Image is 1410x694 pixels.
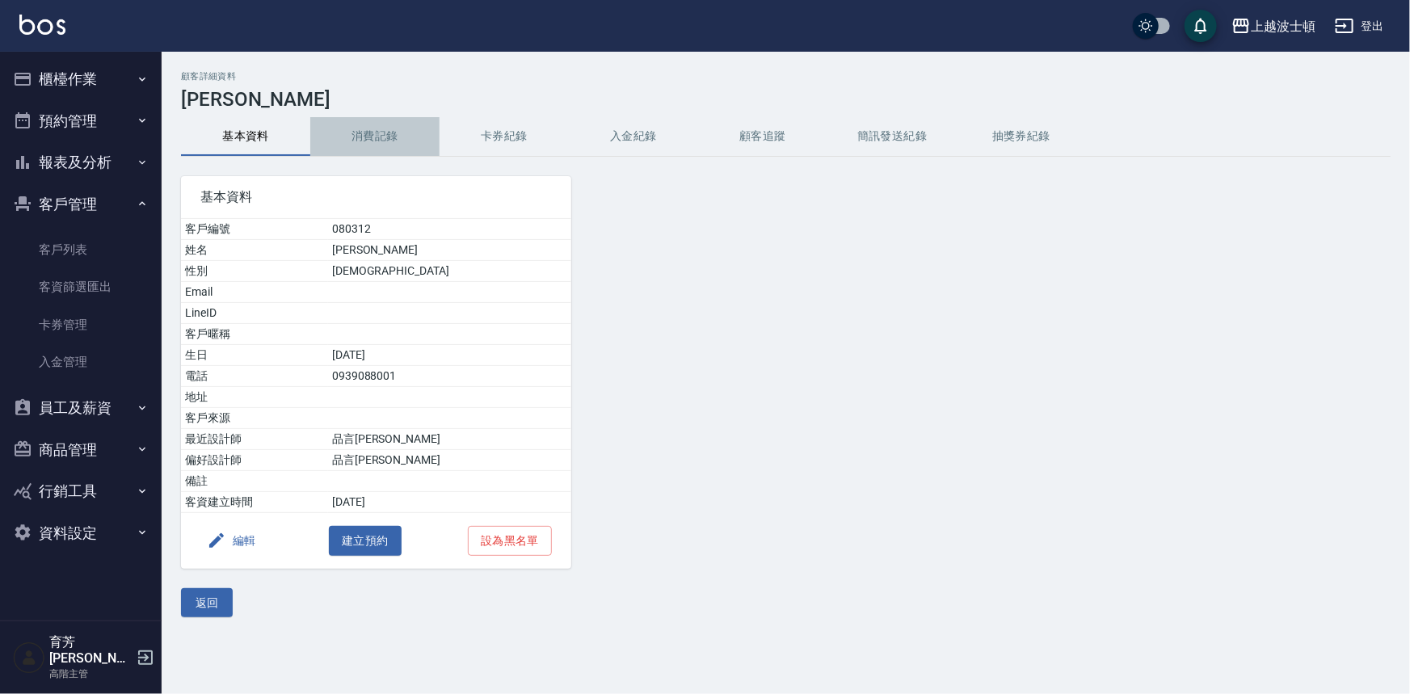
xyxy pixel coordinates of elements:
[6,343,155,381] a: 入金管理
[6,100,155,142] button: 預約管理
[440,117,569,156] button: 卡券紀錄
[827,117,957,156] button: 簡訊發送紀錄
[468,526,552,556] button: 設為黑名單
[181,261,328,282] td: 性別
[181,471,328,492] td: 備註
[1185,10,1217,42] button: save
[310,117,440,156] button: 消費記錄
[6,512,155,554] button: 資料設定
[200,189,552,205] span: 基本資料
[957,117,1086,156] button: 抽獎券紀錄
[328,450,571,471] td: 品言[PERSON_NAME]
[181,408,328,429] td: 客戶來源
[6,183,155,225] button: 客戶管理
[1251,16,1315,36] div: 上越波士頓
[328,240,571,261] td: [PERSON_NAME]
[698,117,827,156] button: 顧客追蹤
[6,306,155,343] a: 卡券管理
[181,71,1391,82] h2: 顧客詳細資料
[181,303,328,324] td: LineID
[181,429,328,450] td: 最近設計師
[6,268,155,305] a: 客資篩選匯出
[200,526,263,556] button: 編輯
[329,526,402,556] button: 建立預約
[181,588,233,618] button: 返回
[181,450,328,471] td: 偏好設計師
[6,58,155,100] button: 櫃檯作業
[6,429,155,471] button: 商品管理
[181,387,328,408] td: 地址
[6,470,155,512] button: 行銷工具
[1328,11,1391,41] button: 登出
[19,15,65,35] img: Logo
[181,324,328,345] td: 客戶暱稱
[181,117,310,156] button: 基本資料
[13,641,45,674] img: Person
[569,117,698,156] button: 入金紀錄
[6,231,155,268] a: 客戶列表
[181,240,328,261] td: 姓名
[181,345,328,366] td: 生日
[6,387,155,429] button: 員工及薪資
[328,345,571,366] td: [DATE]
[49,667,132,681] p: 高階主管
[49,634,132,667] h5: 育芳[PERSON_NAME]
[328,261,571,282] td: [DEMOGRAPHIC_DATA]
[328,429,571,450] td: 品言[PERSON_NAME]
[181,492,328,513] td: 客資建立時間
[181,88,1391,111] h3: [PERSON_NAME]
[1225,10,1322,43] button: 上越波士頓
[328,219,571,240] td: 080312
[328,492,571,513] td: [DATE]
[328,366,571,387] td: 0939088001
[6,141,155,183] button: 報表及分析
[181,282,328,303] td: Email
[181,366,328,387] td: 電話
[181,219,328,240] td: 客戶編號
